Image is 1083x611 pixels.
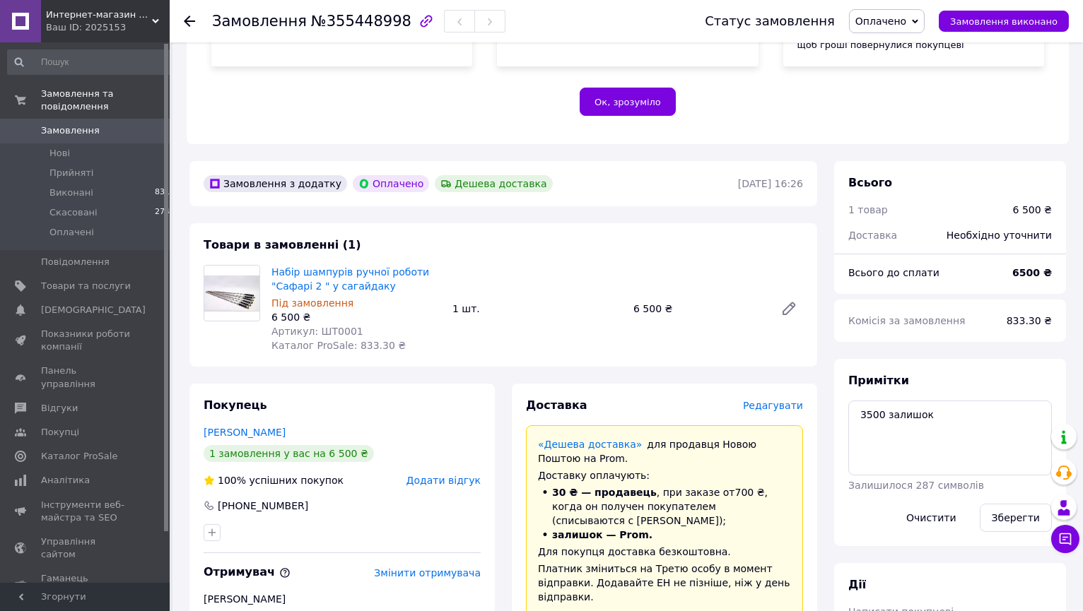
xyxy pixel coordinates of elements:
span: Покупці [41,426,79,439]
button: Чат з покупцем [1051,525,1079,553]
a: Редагувати [775,295,803,323]
li: , при заказе от 700 ₴ , когда он получен покупателем (списываются с [PERSON_NAME]); [538,485,791,528]
span: Каталог ProSale: 833.30 ₴ [271,340,406,351]
span: 30 ₴ — продавець [552,487,657,498]
div: успішних покупок [204,473,344,487]
div: Для покупця доставка безкоштовна. [538,545,791,559]
button: Ок, зрозуміло [580,88,676,116]
span: Отримувач [204,565,291,579]
span: Відгуки [41,402,78,415]
div: Необхідно уточнити [938,220,1060,251]
a: «Дешева доставка» [538,439,642,450]
span: Додати відгук [406,475,481,486]
div: Доставку оплачують: [538,468,791,482]
b: 6500 ₴ [1012,267,1052,278]
span: Доставка [848,230,897,241]
span: Замовлення та повідомлення [41,88,170,113]
div: 6 500 ₴ [1013,203,1052,217]
span: Товари в замовленні (1) [204,238,361,251]
span: Замовлення [41,124,100,137]
span: Примітки [848,374,909,387]
div: 1 шт. [447,299,628,319]
span: 100% [218,475,246,486]
span: Аналітика [41,474,90,487]
span: Під замовлення [271,297,353,309]
div: Статус замовлення [705,14,835,28]
span: 833.30 ₴ [1007,315,1052,326]
div: Повернутися назад [184,14,195,28]
div: Замовлення з додатку [204,175,347,192]
span: Комісія за замовлення [848,315,966,326]
span: Доставка [526,398,587,412]
span: Интернет-магазин "Present House" [46,8,152,21]
span: Редагувати [743,400,803,411]
button: Очистити [894,504,968,532]
div: Ваш ID: 2025153 [46,21,170,34]
span: Дії [848,578,866,591]
span: Повідомлення [41,256,110,268]
span: Змінити отримувача [374,567,481,579]
div: 1 замовлення у вас на 6 500 ₴ [204,445,374,462]
span: Замовлення [212,13,307,30]
span: Оплачено [855,16,906,27]
span: Замовлення виконано [950,16,1058,27]
span: Панель управління [41,364,131,390]
span: 1 товар [848,204,888,215]
span: Покупець [204,398,267,412]
span: №355448998 [311,13,411,30]
textarea: 3500 залишок [848,401,1052,475]
span: Виконані [49,186,93,199]
div: для продавця Новою Поштою на Prom. [538,437,791,465]
input: Пошук [7,49,176,75]
span: Показники роботи компанії [41,328,131,353]
span: Нові [49,147,70,160]
span: Прийняті [49,167,93,179]
span: Скасовані [49,206,98,219]
button: Зберегти [980,504,1052,532]
span: Ок, зрозуміло [595,97,661,107]
img: Набір шампурів ручної роботи "Сафарі 2 " у сагайдаку [204,275,259,312]
span: Всього до сплати [848,267,939,278]
span: Інструменти веб-майстра та SEO [41,499,131,524]
span: Всього [848,176,892,189]
span: Артикул: ШТ0001 [271,326,363,337]
time: [DATE] 16:26 [738,178,803,189]
div: [PERSON_NAME] [204,592,481,606]
span: Товари та послуги [41,280,131,292]
button: Замовлення виконано [939,11,1069,32]
span: 8315 [155,186,175,199]
div: Платник зміниться на Третю особу в момент відправки. Додавайте ЕН не пізніше, ніж у день відправки. [538,562,791,604]
span: Управління сайтом [41,535,131,561]
span: [DEMOGRAPHIC_DATA] [41,304,146,316]
div: 6 500 ₴ [628,299,769,319]
a: [PERSON_NAME] [204,427,286,438]
span: 2741 [155,206,175,219]
span: Гаманець компанії [41,572,131,598]
span: Каталог ProSale [41,450,117,463]
span: залишок — Prom. [552,529,652,540]
div: 6 500 ₴ [271,310,441,324]
span: Залишилося 287 символів [848,480,984,491]
a: Набір шампурів ручної роботи "Сафарі 2 " у сагайдаку [271,266,429,292]
div: [PHONE_NUMBER] [216,499,310,513]
div: Оплачено [353,175,429,192]
div: Дешева доставка [435,175,552,192]
span: Оплачені [49,226,94,239]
